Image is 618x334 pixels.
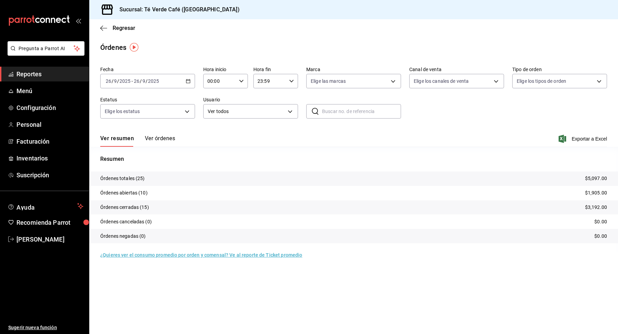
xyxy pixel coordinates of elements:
span: Reportes [16,69,83,79]
span: Ver todos [208,108,285,115]
button: Exportar a Excel [560,135,607,143]
p: Órdenes negadas (0) [100,233,146,240]
span: / [112,78,114,84]
span: / [140,78,142,84]
button: Regresar [100,25,135,31]
input: ---- [119,78,131,84]
span: / [146,78,148,84]
span: Ayuda [16,202,75,210]
span: Elige los estatus [105,108,140,115]
p: Resumen [100,155,607,163]
button: Pregunta a Parrot AI [8,41,84,56]
p: Órdenes cerradas (15) [100,204,149,211]
label: Fecha [100,67,195,72]
span: / [117,78,119,84]
p: $3,192.00 [585,204,607,211]
label: Usuario [203,97,298,102]
p: Órdenes abiertas (10) [100,189,148,197]
p: Órdenes canceladas (0) [100,218,152,225]
a: Pregunta a Parrot AI [5,50,84,57]
span: Elige los canales de venta [414,78,469,85]
label: Tipo de orden [512,67,607,72]
p: $0.00 [594,233,607,240]
span: Configuración [16,103,83,112]
span: Personal [16,120,83,129]
span: Menú [16,86,83,96]
a: ¿Quieres ver el consumo promedio por orden y comensal? Ve al reporte de Ticket promedio [100,252,302,258]
label: Canal de venta [409,67,504,72]
input: -- [105,78,112,84]
button: open_drawer_menu [76,18,81,23]
span: [PERSON_NAME] [16,235,83,244]
input: ---- [148,78,159,84]
p: $0.00 [594,218,607,225]
span: - [131,78,133,84]
span: Pregunta a Parrot AI [19,45,74,52]
p: Órdenes totales (25) [100,175,145,182]
span: Inventarios [16,154,83,163]
span: Regresar [113,25,135,31]
p: $5,097.00 [585,175,607,182]
button: Ver resumen [100,135,134,147]
label: Marca [306,67,401,72]
input: -- [142,78,146,84]
span: Suscripción [16,170,83,180]
span: Recomienda Parrot [16,218,83,227]
span: Facturación [16,137,83,146]
img: Tooltip marker [130,43,138,52]
input: Buscar no. de referencia [322,104,401,118]
button: Ver órdenes [145,135,175,147]
span: Elige las marcas [311,78,346,85]
label: Hora inicio [203,67,248,72]
h3: Sucursal: Té Verde Café ([GEOGRAPHIC_DATA]) [114,5,240,14]
div: navigation tabs [100,135,175,147]
label: Hora fin [253,67,298,72]
span: Sugerir nueva función [8,324,83,331]
span: Elige los tipos de orden [517,78,566,85]
input: -- [114,78,117,84]
label: Estatus [100,97,195,102]
p: $1,905.00 [585,189,607,197]
div: Órdenes [100,42,126,53]
input: -- [134,78,140,84]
